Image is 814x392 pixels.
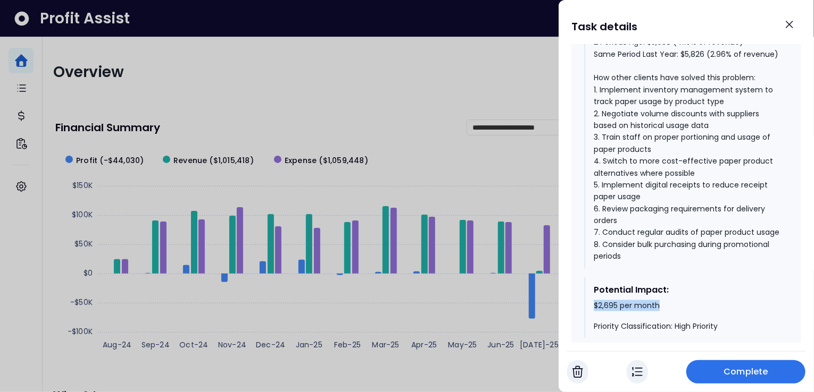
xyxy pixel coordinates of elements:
img: In Progress [632,365,643,378]
img: Cancel Task [572,365,583,378]
div: Potential Impact: [594,284,780,296]
button: Complete [686,360,805,384]
button: Close [778,13,801,36]
div: Current Period: $8,521 (4.65% of revenue) Last Period: $5,172 (3.45% of revenue) 2 Periods Ago: $... [594,12,780,262]
span: Complete [724,365,768,378]
div: $2,695 per month Priority Classification: High Priority [594,301,780,332]
h1: Task details [571,17,637,36]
